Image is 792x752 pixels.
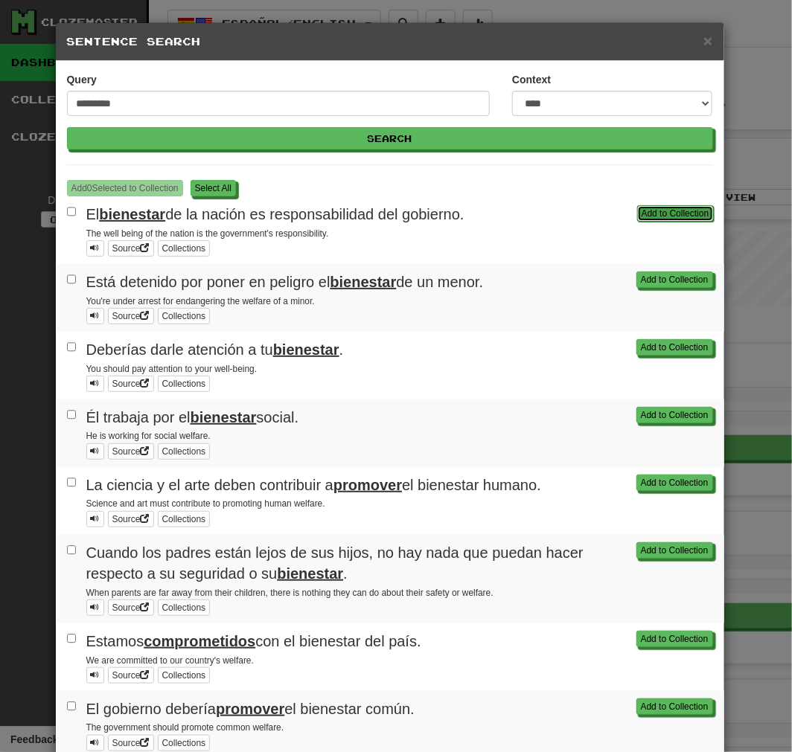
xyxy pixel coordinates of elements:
u: bienestar [99,206,165,222]
button: Add to Collection [636,542,713,559]
small: The government should promote common welfare. [86,722,284,733]
a: Source [108,443,154,460]
u: bienestar [273,341,339,358]
button: Add to Collection [636,631,713,647]
a: Source [108,511,154,527]
button: Add to Collection [636,339,713,356]
button: Add to Collection [636,407,713,423]
button: Add to Collection [637,205,714,222]
a: Source [108,735,154,751]
span: × [703,32,712,49]
u: bienestar [191,409,257,425]
u: promover [216,701,284,717]
button: Collections [158,308,211,324]
button: Add to Collection [636,698,713,715]
label: Query [67,72,97,87]
small: We are committed to our country's welfare. [86,655,254,666]
button: Search [67,127,713,150]
h5: Sentence Search [67,34,713,49]
small: You should pay attention to your well-being. [86,364,258,374]
small: Science and art must contribute to promoting human welfare. [86,498,325,509]
button: Collections [158,376,211,392]
button: Add to Collection [636,271,713,288]
button: Select All [191,180,236,196]
button: Collections [158,667,211,684]
a: Source [108,600,154,616]
small: When parents are far away from their children, there is nothing they can do about their safety or... [86,588,494,598]
button: Collections [158,443,211,460]
a: Source [108,667,154,684]
span: La ciencia y el arte deben contribuir a el bienestar humano. [86,477,541,493]
label: Context [512,72,551,87]
u: bienestar [277,565,343,582]
u: comprometidos [144,633,255,649]
u: promover [333,477,402,493]
button: Collections [158,240,211,257]
a: Source [108,308,154,324]
small: He is working for social welfare. [86,431,211,441]
span: Él trabaja por el social. [86,409,299,425]
small: The well being of the nation is the government's responsibility. [86,228,329,239]
button: Collections [158,511,211,527]
a: Source [108,376,154,392]
span: Deberías darle atención a tu . [86,341,344,358]
span: Está detenido por poner en peligro el de un menor. [86,274,484,290]
button: Close [703,33,712,48]
a: Source [108,240,154,257]
small: You're under arrest for endangering the welfare of a minor. [86,296,315,306]
button: Collections [158,600,211,616]
u: bienestar [330,274,397,290]
span: El de la nación es responsabilidad del gobierno. [86,206,464,222]
button: Add0Selected to Collection [67,180,183,196]
button: Collections [158,735,211,751]
button: Add to Collection [636,475,713,491]
span: Cuando los padres están lejos de sus hijos, no hay nada que puedan hacer respecto a su seguridad ... [86,544,584,582]
span: El gobierno debería el bienestar común. [86,701,415,717]
span: Estamos con el bienestar del país. [86,633,421,649]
